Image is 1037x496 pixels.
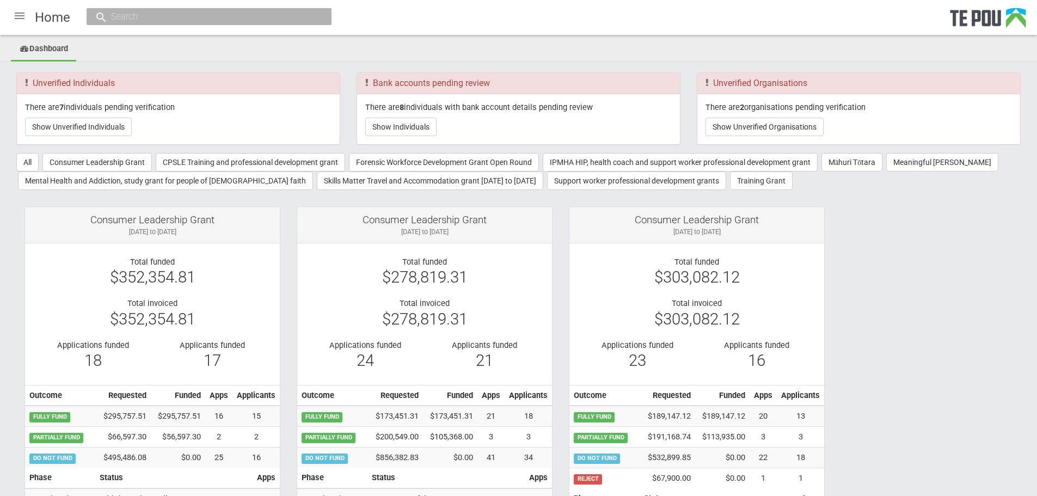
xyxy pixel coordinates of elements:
td: 34 [505,448,552,468]
button: Skills Matter Travel and Accommodation grant [DATE] to [DATE] [317,172,543,190]
div: Applicants funded [433,340,536,350]
div: Applications funded [314,340,416,350]
span: PARTIALLY FUND [302,433,355,443]
span: DO NOT FUND [574,454,620,463]
td: 2 [205,427,232,448]
div: Total invoiced [33,298,272,308]
div: 23 [586,356,689,365]
b: 2 [740,102,744,112]
td: $173,451.31 [423,406,477,426]
div: Total funded [33,257,272,267]
button: Meaningful [PERSON_NAME] [886,153,998,172]
td: $0.00 [423,448,477,468]
td: $105,368.00 [423,427,477,448]
th: Phase [25,468,95,488]
input: Search [108,11,299,22]
div: Consumer Leadership Grant [305,215,544,225]
td: $67,900.00 [639,468,695,488]
th: Outcome [25,385,94,406]
div: Total funded [305,257,544,267]
div: 24 [314,356,416,365]
span: FULLY FUND [29,412,70,422]
td: 16 [232,448,280,468]
td: 15 [232,406,280,426]
span: FULLY FUND [574,412,615,422]
b: 8 [400,102,404,112]
td: 20 [750,406,777,426]
td: 3 [477,427,505,448]
div: $352,354.81 [33,314,272,324]
div: 21 [433,356,536,365]
td: $189,147.12 [639,406,695,426]
button: IPMHA HIP, health coach and support worker professional development grant [543,153,818,172]
span: DO NOT FUND [29,454,76,463]
div: Consumer Leadership Grant [33,215,272,225]
div: [DATE] to [DATE] [578,227,816,237]
td: $295,757.51 [151,406,205,426]
td: $495,486.08 [94,448,151,468]
th: Outcome [297,385,366,406]
th: Funded [695,385,750,406]
div: $303,082.12 [578,272,816,282]
td: 18 [505,406,552,426]
td: $0.00 [695,468,750,488]
td: 13 [777,406,824,426]
td: $191,168.74 [639,427,695,448]
th: Requested [639,385,695,406]
h3: Unverified Individuals [25,78,332,88]
td: 3 [750,427,777,448]
th: Apps [750,385,777,406]
h3: Bank accounts pending review [365,78,672,88]
td: 2 [232,427,280,448]
td: $0.00 [695,448,750,468]
td: 16 [205,406,232,426]
th: Applicants [232,385,280,406]
td: $66,597.30 [94,427,151,448]
button: Show Individuals [365,118,437,136]
div: $352,354.81 [33,272,272,282]
td: 25 [205,448,232,468]
th: Phase [297,468,367,488]
div: $303,082.12 [578,314,816,324]
span: FULLY FUND [302,412,342,422]
td: $532,899.85 [639,448,695,468]
h3: Unverified Organisations [705,78,1012,88]
td: 3 [777,427,824,448]
div: Applicants funded [161,340,263,350]
th: Apps [525,468,552,488]
b: 7 [59,102,64,112]
span: PARTIALLY FUND [29,433,83,443]
div: Total invoiced [578,298,816,308]
button: Support worker professional development grants [547,172,726,190]
a: Dashboard [11,38,76,62]
div: $278,819.31 [305,314,544,324]
th: Requested [94,385,151,406]
button: All [16,153,39,172]
td: $0.00 [151,448,205,468]
button: Forensic Workforce Development Grant Open Round [349,153,539,172]
span: PARTIALLY FUND [574,433,628,443]
td: 22 [750,448,777,468]
div: Total funded [578,257,816,267]
div: Applicants funded [705,340,808,350]
button: CPSLE Training and professional development grant [156,153,345,172]
td: $295,757.51 [94,406,151,426]
th: Status [367,468,525,488]
p: There are individuals with bank account details pending review [365,102,672,112]
td: $189,147.12 [695,406,750,426]
th: Apps [205,385,232,406]
td: $56,597.30 [151,427,205,448]
button: Show Unverified Organisations [705,118,824,136]
td: 3 [505,427,552,448]
td: 1 [777,468,824,488]
th: Requested [366,385,423,406]
td: $173,451.31 [366,406,423,426]
button: Consumer Leadership Grant [42,153,152,172]
th: Funded [151,385,205,406]
div: 17 [161,356,263,365]
span: REJECT [574,474,602,484]
th: Apps [477,385,505,406]
div: 16 [705,356,808,365]
div: [DATE] to [DATE] [33,227,272,237]
div: Consumer Leadership Grant [578,215,816,225]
